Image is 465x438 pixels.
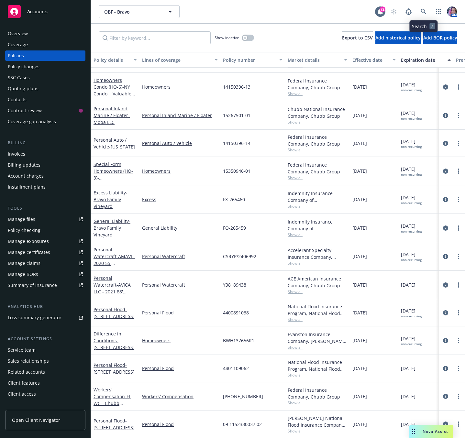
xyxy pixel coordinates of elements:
span: Show all [288,175,347,181]
a: circleInformation [442,112,449,119]
a: circleInformation [442,196,449,203]
a: more [455,281,462,289]
a: Policy changes [5,61,85,72]
span: [DATE] [401,251,422,262]
a: circleInformation [442,337,449,345]
div: Billing updates [8,160,40,170]
div: Manage exposures [8,236,49,246]
span: 15267501-01 [223,112,250,119]
a: Manage exposures [5,236,85,246]
span: [DATE] [352,337,367,344]
a: Personal Flood [94,418,135,431]
div: National Flood Insurance Program, National Flood Insurance Program (NFIP) [288,359,347,372]
a: Contract review [5,105,85,116]
div: Federal Insurance Company, Chubb Group [288,161,347,175]
a: Start snowing [387,5,400,18]
a: Billing updates [5,160,85,170]
span: Y38189438 [223,281,246,288]
a: more [455,253,462,260]
span: Show all [288,400,347,406]
a: Personal Auto / Vehicle [142,140,218,147]
a: Personal Flood [142,421,218,428]
div: Market details [288,57,340,63]
div: Evanston Insurance Company, [PERSON_NAME] Insurance, Burns & [PERSON_NAME], Burns & [PERSON_NAME] [288,331,347,345]
div: Billing [5,140,85,146]
a: more [455,112,462,119]
div: Policy changes [8,61,39,72]
span: - [STREET_ADDRESS] [94,337,135,350]
div: Expiration date [401,57,444,63]
a: Quoting plans [5,83,85,94]
span: Show all [288,119,347,125]
a: Policies [5,50,85,61]
div: Policies [8,50,24,61]
a: Personal Auto / Vehicle [94,137,135,150]
a: more [455,309,462,317]
span: Add BOR policy [423,35,457,41]
span: Show all [288,345,347,350]
div: non-recurring [401,145,422,149]
button: Market details [285,52,350,68]
span: - AMAVI - 2020 55' [PERSON_NAME] [94,253,135,273]
div: Policy details [94,57,130,63]
span: Add historical policy [375,35,421,41]
div: Quoting plans [8,83,39,94]
span: Show all [288,289,347,294]
a: Manage claims [5,258,85,268]
a: Accounts [5,3,85,21]
span: [DATE] [352,112,367,119]
span: [DATE] [352,168,367,174]
button: Policy number [220,52,285,68]
div: Account settings [5,336,85,342]
a: Personal Watercraft [94,275,134,308]
a: circleInformation [442,392,449,400]
a: Personal Flood [142,365,218,372]
div: Federal Insurance Company, Chubb Group [288,134,347,147]
a: Manage BORs [5,269,85,279]
span: [DATE] [401,421,415,428]
div: non-recurring [401,88,422,92]
span: Nova Assist [423,429,448,434]
a: Personal Flood [94,306,135,319]
div: [PERSON_NAME] National Flood Insurance Company, [PERSON_NAME] Flood [288,415,347,428]
img: photo [447,6,457,17]
button: Export to CSV [342,31,373,44]
a: Difference in Conditions [94,331,135,350]
span: [DATE] [401,194,422,205]
a: Summary of insurance [5,280,85,290]
button: Add historical policy [375,31,421,44]
a: Homeowners Condo (HO-6) [94,77,131,104]
div: National Flood Insurance Program, National Flood Insurance Program (NFIP) [288,303,347,317]
a: Workers' Compensation [142,393,218,400]
span: [DATE] [352,421,367,428]
div: 72 [380,6,385,12]
span: Show all [288,372,347,378]
div: ACE American Insurance Company, Chubb Group [288,275,347,289]
span: [DATE] [401,281,415,288]
div: Account charges [8,171,44,181]
a: Invoices [5,149,85,159]
span: - Bravo Family Vineyard [94,190,127,209]
div: Effective date [352,57,389,63]
span: [DATE] [352,196,367,203]
span: CSRYP/2406992 [223,253,256,260]
a: more [455,83,462,91]
a: General Liability [142,224,218,231]
span: 09 1152330037 02 [223,421,262,428]
span: OBF - Bravo [104,8,160,15]
a: more [455,167,462,175]
a: circleInformation [442,281,449,289]
a: Client features [5,378,85,388]
a: more [455,139,462,147]
span: [DATE] [352,281,367,288]
span: Show all [288,91,347,96]
button: Lines of coverage [139,52,220,68]
span: - [STREET_ADDRESS] [94,306,135,319]
a: circleInformation [442,365,449,372]
a: Homeowners [142,83,218,90]
div: non-recurring [401,314,422,318]
span: 14150396-14 [223,140,250,147]
a: Homeowners [142,337,218,344]
a: circleInformation [442,224,449,232]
